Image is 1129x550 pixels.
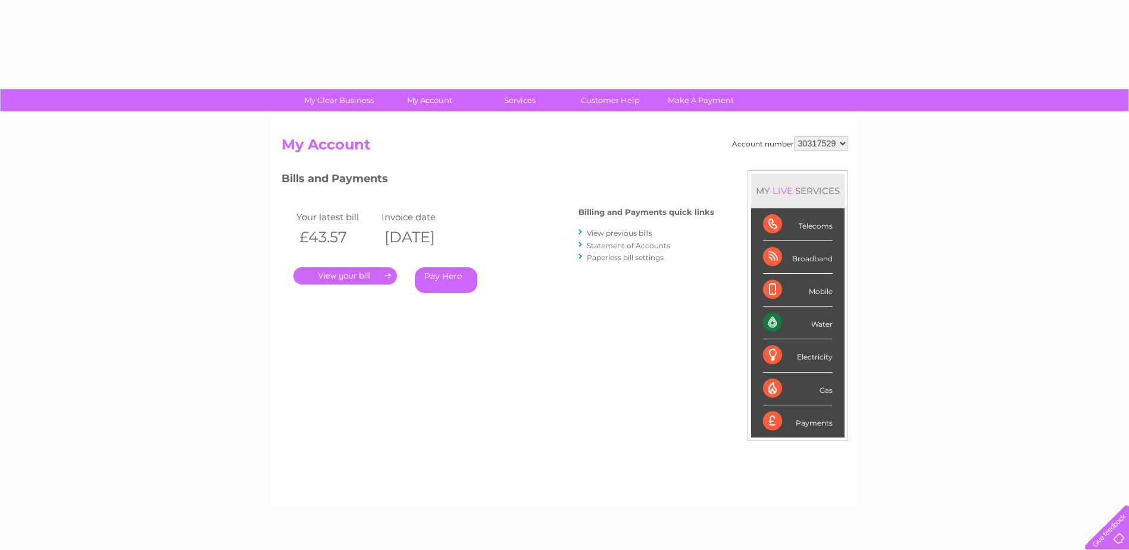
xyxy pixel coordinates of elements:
[763,241,833,274] div: Broadband
[751,174,845,208] div: MY SERVICES
[763,373,833,405] div: Gas
[578,208,714,217] h4: Billing and Payments quick links
[379,225,464,249] th: [DATE]
[282,136,848,159] h2: My Account
[561,89,659,111] a: Customer Help
[587,253,664,262] a: Paperless bill settings
[282,170,714,191] h3: Bills and Payments
[293,225,379,249] th: £43.57
[471,89,569,111] a: Services
[379,209,464,225] td: Invoice date
[415,267,477,293] a: Pay Here
[587,241,670,250] a: Statement of Accounts
[380,89,479,111] a: My Account
[770,185,795,196] div: LIVE
[763,307,833,339] div: Water
[763,405,833,437] div: Payments
[290,89,388,111] a: My Clear Business
[587,229,652,237] a: View previous bills
[732,136,848,151] div: Account number
[293,267,397,285] a: .
[652,89,750,111] a: Make A Payment
[763,208,833,241] div: Telecoms
[763,339,833,372] div: Electricity
[293,209,379,225] td: Your latest bill
[763,274,833,307] div: Mobile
